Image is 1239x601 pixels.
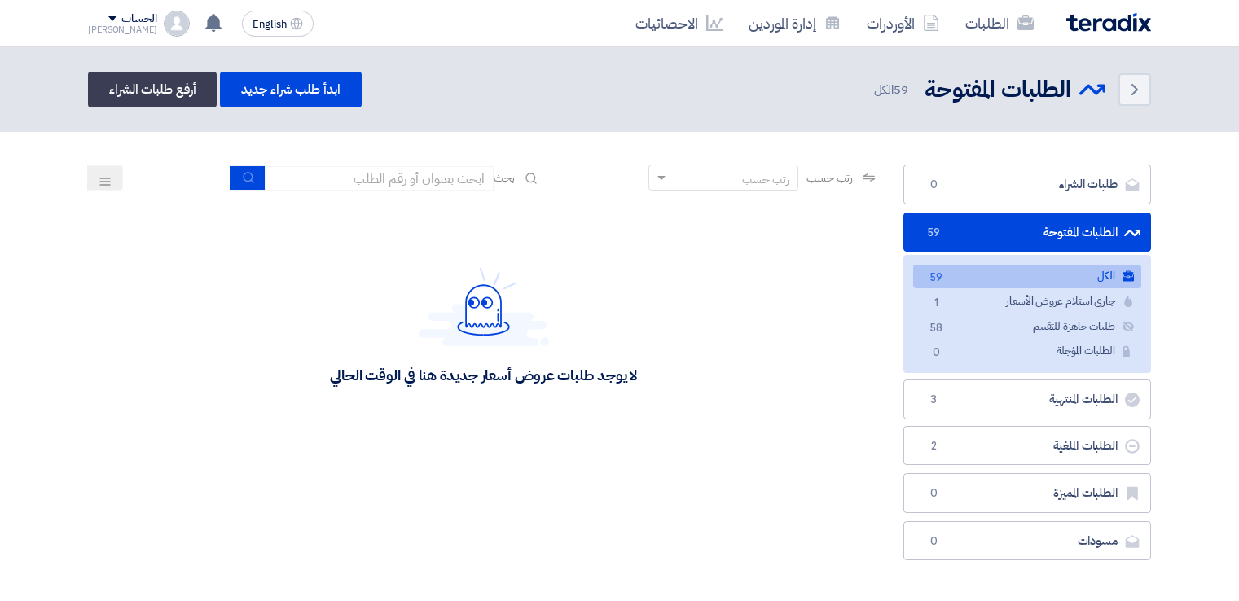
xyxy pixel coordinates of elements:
[419,267,549,346] img: Hello
[924,533,943,550] span: 0
[88,25,157,34] div: [PERSON_NAME]
[894,81,908,99] span: 59
[952,4,1047,42] a: الطلبات
[622,4,736,42] a: الاحصائيات
[903,426,1151,466] a: الطلبات الملغية2
[903,379,1151,419] a: الطلبات المنتهية3
[924,225,943,241] span: 59
[874,81,912,99] span: الكل
[330,366,637,384] div: لا يوجد طلبات عروض أسعار جديدة هنا في الوقت الحالي
[742,171,789,188] div: رتب حسب
[903,165,1151,204] a: طلبات الشراء0
[924,177,943,193] span: 0
[266,166,494,191] input: ابحث بعنوان أو رقم الطلب
[253,19,287,30] span: English
[903,521,1151,561] a: مسودات0
[121,12,156,26] div: الحساب
[913,290,1141,314] a: جاري استلام عروض الأسعار
[164,11,190,37] img: profile_test.png
[913,265,1141,288] a: الكل
[806,169,853,186] span: رتب حسب
[913,340,1141,363] a: الطلبات المؤجلة
[854,4,952,42] a: الأوردرات
[1066,13,1151,32] img: Teradix logo
[913,315,1141,339] a: طلبات جاهزة للتقييم
[926,344,946,362] span: 0
[924,485,943,502] span: 0
[736,4,854,42] a: إدارة الموردين
[926,295,946,312] span: 1
[242,11,314,37] button: English
[926,270,946,287] span: 59
[925,74,1071,106] h2: الطلبات المفتوحة
[924,392,943,408] span: 3
[220,72,361,107] a: ابدأ طلب شراء جديد
[88,72,217,107] a: أرفع طلبات الشراء
[924,438,943,454] span: 2
[903,213,1151,252] a: الطلبات المفتوحة59
[494,169,515,186] span: بحث
[926,320,946,337] span: 58
[903,473,1151,513] a: الطلبات المميزة0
